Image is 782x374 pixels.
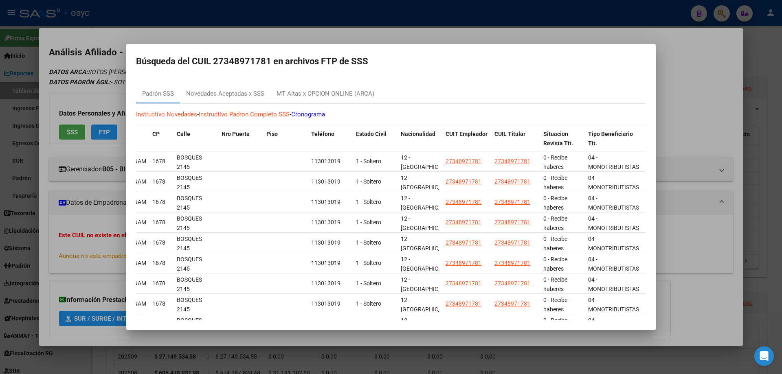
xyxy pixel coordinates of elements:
div: 113013019 [311,197,349,207]
span: 27348971781 [494,178,530,185]
span: 0 - Recibe haberes regularmente [543,195,577,220]
div: 113013019 [311,177,349,186]
datatable-header-cell: Teléfono [308,125,353,152]
div: Open Intercom Messenger [754,346,774,366]
span: Situacion Revista Tit. [543,131,573,147]
datatable-header-cell: Situacion Revista Tit. [540,125,585,152]
span: 04 - MONOTRIBUTISTAS [588,297,639,313]
span: Nacionalidad [401,131,435,137]
span: 27348971781 [446,280,481,287]
p: - - [136,110,646,119]
span: 12 - [GEOGRAPHIC_DATA] [401,175,456,190]
span: 12 - [GEOGRAPHIC_DATA] [401,297,456,313]
span: 27348971781 [494,219,530,225]
span: 0 - Recibe haberes regularmente [543,215,577,241]
span: 12 - [GEOGRAPHIC_DATA] [401,154,456,170]
h2: Búsqueda del CUIL 27348971781 en archivos FTP de SSS [136,54,646,69]
div: BOSQUES 2145 [177,255,215,272]
div: 1678 [152,157,170,166]
span: 0 - Recibe haberes regularmente [543,276,577,302]
span: 12 - [GEOGRAPHIC_DATA] [401,215,456,231]
span: 04 - MONOTRIBUTISTAS [588,276,639,292]
datatable-header-cell: Nro Puerta [218,125,263,152]
span: 27348971781 [494,199,530,205]
div: 1678 [152,258,170,268]
span: 1 - Soltero [356,178,381,185]
span: Teléfono [311,131,334,137]
div: Padrón SSS [142,89,174,98]
div: 1678 [152,197,170,207]
span: 04 - MONOTRIBUTISTAS [588,154,639,170]
span: 04 - MONOTRIBUTISTAS [588,256,639,272]
span: 0 - Recibe haberes regularmente [543,256,577,281]
datatable-header-cell: Tipo Beneficiario Tit. [585,125,646,152]
span: 1 - Soltero [356,219,381,225]
span: 12 - [GEOGRAPHIC_DATA] [401,236,456,252]
div: 1678 [152,299,170,308]
a: Instructivo Padron Completo SSS [199,111,290,118]
datatable-header-cell: CP [149,125,174,152]
span: 1 - Soltero [356,280,381,287]
span: 0 - Recibe haberes regularmente [543,297,577,322]
div: BOSQUES 2145 [177,275,215,292]
datatable-header-cell: CUIT Empleador [442,125,491,152]
span: 27348971781 [494,260,530,266]
span: 1 - Soltero [356,239,381,246]
span: 0 - Recibe haberes regularmente [543,317,577,342]
span: 27348971781 [494,158,530,164]
div: BOSQUES 2145 [177,173,215,190]
div: 113013019 [311,258,349,268]
div: 113013019 [311,218,349,227]
span: 04 - MONOTRIBUTISTAS [588,195,639,211]
span: 12 - [GEOGRAPHIC_DATA] [401,276,456,292]
div: 1678 [152,238,170,247]
span: 04 - MONOTRIBUTISTAS [588,317,639,333]
span: Nro Puerta [222,131,250,137]
span: 04 - MONOTRIBUTISTAS [588,215,639,231]
div: BOSQUES 2145 [177,194,215,211]
span: 27348971781 [446,239,481,246]
div: BOSQUES 2145 [177,214,215,231]
div: MT Altas x OPCION ONLINE (ARCA) [277,89,374,98]
span: 12 - [GEOGRAPHIC_DATA] [401,256,456,272]
div: 113013019 [311,157,349,166]
div: BOSQUES 2145 [177,234,215,252]
span: 0 - Recibe haberes regularmente [543,175,577,200]
div: Novedades Aceptadas x SSS [186,89,264,98]
span: 27348971781 [446,260,481,266]
datatable-header-cell: CUIL Titular [491,125,540,152]
span: 27348971781 [446,199,481,205]
span: Calle [177,131,190,137]
span: 0 - Recibe haberes regularmente [543,236,577,261]
a: Cronograma [291,111,325,118]
span: 27348971781 [446,158,481,164]
span: 27348971781 [446,300,481,307]
div: BOSQUES 2145 [177,316,215,333]
span: Tipo Beneficiario Tit. [588,131,633,147]
span: Piso [266,131,278,137]
span: 1 - Soltero [356,158,381,164]
a: Instructivo Novedades [136,111,197,118]
span: 27348971781 [494,300,530,307]
div: 1678 [152,218,170,227]
div: 1678 [152,319,170,329]
span: 1 - Soltero [356,199,381,205]
span: 04 - MONOTRIBUTISTAS [588,175,639,190]
span: Estado Civil [356,131,387,137]
span: CP [152,131,160,137]
span: 0 - Recibe haberes regularmente [543,154,577,179]
div: BOSQUES 2145 [177,153,215,170]
div: 113013019 [311,299,349,308]
span: 27348971781 [446,219,481,225]
span: 27348971781 [494,239,530,246]
datatable-header-cell: Calle [174,125,218,152]
datatable-header-cell: Estado Civil [353,125,398,152]
datatable-header-cell: Piso [263,125,308,152]
div: 113013019 [311,238,349,247]
span: 27348971781 [446,178,481,185]
span: CUIT Empleador [446,131,488,137]
div: BOSQUES 2145 [177,295,215,313]
span: CUIL Titular [494,131,525,137]
span: 12 - [GEOGRAPHIC_DATA] [401,317,456,333]
span: 04 - MONOTRIBUTISTAS [588,236,639,252]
